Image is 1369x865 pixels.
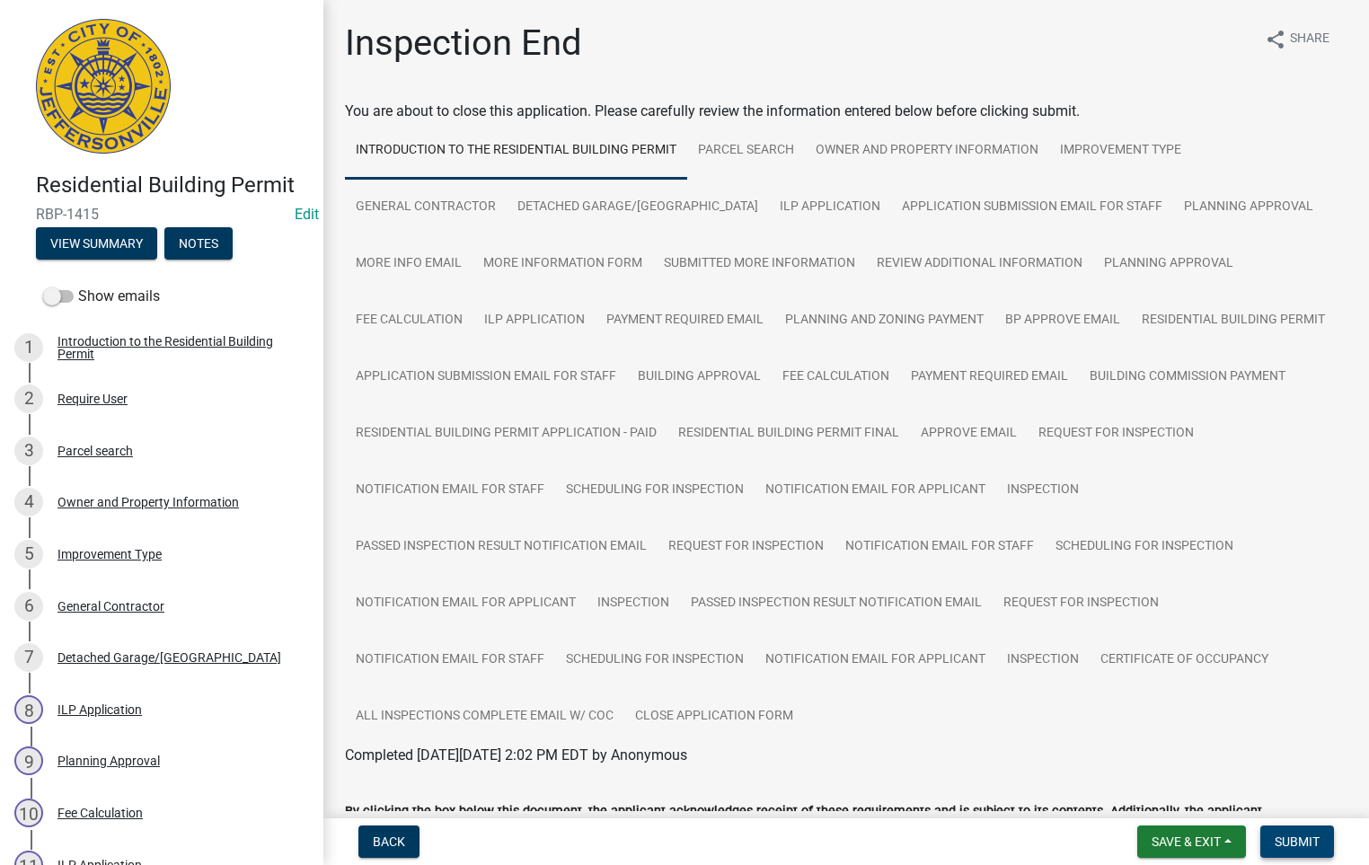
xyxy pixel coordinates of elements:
a: Request for Inspection [993,575,1170,632]
a: Notification Email for Applicant [755,631,996,689]
a: Edit [295,206,319,223]
button: View Summary [36,227,157,260]
div: General Contractor [57,600,164,613]
div: 10 [14,799,43,827]
a: Scheduling for Inspection [555,462,755,519]
a: More Information Form [473,235,653,293]
a: Inspection [996,631,1090,689]
div: 6 [14,592,43,621]
span: Back [373,834,405,849]
div: Parcel search [57,445,133,457]
a: Passed Inspection Result Notification Email [345,518,658,576]
a: Planning and Zoning Payment [774,292,994,349]
label: Show emails [43,286,160,307]
button: Back [358,825,420,858]
button: shareShare [1250,22,1344,57]
span: Share [1290,29,1329,50]
a: Improvement Type [1049,122,1192,180]
h1: Inspection End [345,22,582,65]
a: Notification Email for Applicant [755,462,996,519]
button: Submit [1260,825,1334,858]
wm-modal-confirm: Edit Application Number [295,206,319,223]
span: Submit [1275,834,1320,849]
wm-modal-confirm: Summary [36,237,157,252]
a: More Info Email [345,235,473,293]
div: ILP Application [57,703,142,716]
a: Approve Email [910,405,1028,463]
div: Detached Garage/[GEOGRAPHIC_DATA] [57,651,281,664]
div: 3 [14,437,43,465]
a: Notification Email for Applicant [345,575,587,632]
a: Building Commission Payment [1079,349,1296,406]
a: Fee Calculation [772,349,900,406]
a: Scheduling for Inspection [1045,518,1244,576]
div: Require User [57,393,128,405]
a: Parcel search [687,122,805,180]
div: Introduction to the Residential Building Permit [57,335,295,360]
div: 1 [14,333,43,362]
a: Notification Email for Staff [835,518,1045,576]
a: All Inspections Complete Email W/ COC [345,688,624,746]
a: Request for Inspection [1028,405,1205,463]
a: ILP Application [769,179,891,236]
span: Completed [DATE][DATE] 2:02 PM EDT by Anonymous [345,746,687,763]
a: Planning Approval [1093,235,1244,293]
div: 2 [14,384,43,413]
label: By clicking the box below this document, the applicant acknowledges receipt of these requirements... [345,806,1347,844]
a: Inspection [996,462,1090,519]
a: BP Approve Email [994,292,1131,349]
a: Owner and Property Information [805,122,1049,180]
div: Improvement Type [57,548,162,560]
a: Introduction to the Residential Building Permit [345,122,687,180]
button: Notes [164,227,233,260]
a: Application Submission Email for Staff [891,179,1173,236]
div: 4 [14,488,43,516]
a: Review Additional Information [866,235,1093,293]
div: 8 [14,695,43,724]
span: RBP-1415 [36,206,287,223]
a: Residential Building Permit [1131,292,1336,349]
div: 5 [14,540,43,569]
div: Planning Approval [57,755,160,767]
a: Application Submission Email for Staff [345,349,627,406]
a: Request for Inspection [658,518,835,576]
a: Residential Building Permit Final [667,405,910,463]
a: Residential Building Permit Application - Paid [345,405,667,463]
a: Certificate of Occupancy [1090,631,1279,689]
a: Payment Required Email [900,349,1079,406]
span: Save & Exit [1152,834,1221,849]
a: Notification Email for Staff [345,462,555,519]
a: Scheduling for Inspection [555,631,755,689]
a: Inspection [587,575,680,632]
div: Owner and Property Information [57,496,239,508]
a: Notification Email for Staff [345,631,555,689]
a: Payment Required Email [596,292,774,349]
a: Close Application Form [624,688,804,746]
i: share [1265,29,1286,50]
a: Submitted More Information [653,235,866,293]
div: Fee Calculation [57,807,143,819]
a: Planning Approval [1173,179,1324,236]
a: ILP Application [473,292,596,349]
a: Passed Inspection Result Notification Email [680,575,993,632]
button: Save & Exit [1137,825,1246,858]
a: Detached Garage/[GEOGRAPHIC_DATA] [507,179,769,236]
a: General Contractor [345,179,507,236]
div: 9 [14,746,43,775]
wm-modal-confirm: Notes [164,237,233,252]
div: 7 [14,643,43,672]
a: Fee Calculation [345,292,473,349]
a: Building Approval [627,349,772,406]
img: City of Jeffersonville, Indiana [36,19,171,154]
h4: Residential Building Permit [36,172,309,199]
